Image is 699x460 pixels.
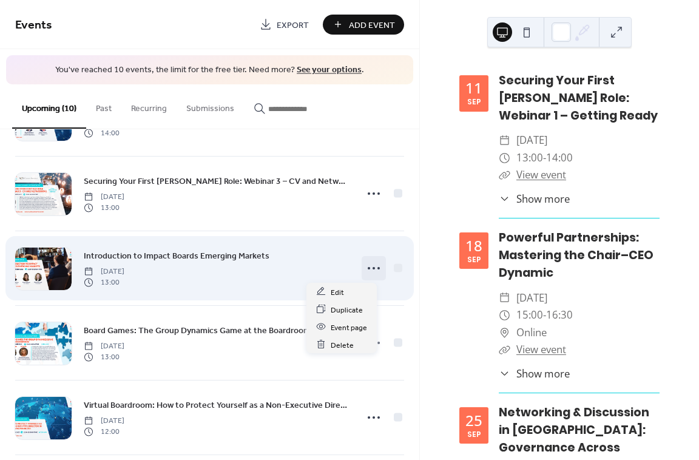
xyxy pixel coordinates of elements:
span: [DATE] [516,289,547,307]
button: Submissions [177,84,244,127]
span: 14:00 [546,149,573,167]
div: 25 [465,413,482,428]
a: Virtual Boardroom: How to Protect Yourself as a Non-Executive Director in Emerging Markets [84,398,349,412]
span: 14:00 [84,128,124,139]
span: Virtual Boardroom: How to Protect Yourself as a Non-Executive Director in Emerging Markets [84,399,349,411]
span: [DATE] [84,415,124,426]
div: ​ [499,166,510,184]
span: [DATE] [84,191,124,202]
button: Recurring [121,84,177,127]
span: Introduction to Impact Boards Emerging Markets [84,249,269,262]
div: Sep [467,98,481,106]
div: ​ [499,341,510,359]
span: Event page [331,321,367,334]
div: ​ [499,149,510,167]
span: 13:00 [84,277,124,288]
div: 11 [465,81,482,95]
span: Delete [331,339,354,351]
div: ​ [499,132,510,149]
div: ​ [499,289,510,307]
button: Past [86,84,121,127]
a: Securing Your First [PERSON_NAME] Role: Webinar 3 – CV and Networking [84,174,349,188]
a: View event [516,167,566,181]
span: Show more [516,366,570,381]
span: 12:00 [84,427,124,438]
button: ​Show more [499,191,570,206]
div: ​ [499,306,510,324]
button: Upcoming (10) [12,84,86,129]
div: ​ [499,324,510,342]
span: Show more [516,191,570,206]
span: [DATE] [516,132,547,149]
span: Online [516,324,547,342]
span: You've reached 10 events, the limit for the free tier. Need more? . [18,64,401,76]
a: Board Games: The Group Dynamics Game at the Boardroom [84,323,311,337]
div: 18 [465,238,482,253]
span: 16:30 [546,306,573,324]
span: 13:00 [516,149,543,167]
span: Events [15,13,52,37]
button: ​Show more [499,366,570,381]
span: Edit [331,286,344,299]
span: - [543,306,546,324]
a: Powerful Partnerships: Mastering the Chair–CEO Dynamic [499,229,653,281]
span: - [543,149,546,167]
span: Duplicate [331,303,363,316]
a: Securing Your First [PERSON_NAME] Role: Webinar 1 – Getting Ready [499,72,658,124]
a: View event [516,342,566,356]
span: 15:00 [516,306,543,324]
span: Board Games: The Group Dynamics Game at the Boardroom [84,324,311,337]
span: 13:00 [84,352,124,363]
span: Export [277,19,309,32]
div: Sep [467,256,481,263]
span: 13:00 [84,203,124,214]
a: Export [251,15,318,35]
a: Introduction to Impact Boards Emerging Markets [84,249,269,263]
div: Sep [467,431,481,438]
span: [DATE] [84,266,124,277]
div: ​ [499,366,510,381]
span: [DATE] [84,340,124,351]
a: See your options [297,62,362,78]
span: Securing Your First [PERSON_NAME] Role: Webinar 3 – CV and Networking [84,175,349,188]
div: ​ [499,191,510,206]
